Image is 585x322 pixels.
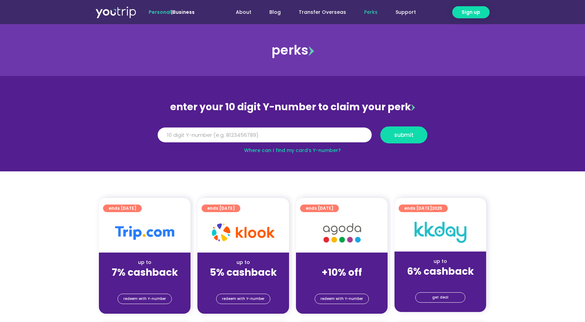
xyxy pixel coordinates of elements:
div: enter your 10 digit Y-number to claim your perk [154,98,431,116]
a: redeem with Y-number [216,294,270,304]
div: up to [203,259,284,266]
span: submit [394,132,414,138]
span: get deal [432,293,448,302]
div: (for stays only) [104,279,185,286]
span: ends [DATE] [109,205,136,212]
div: (for stays only) [301,279,382,286]
input: 10 digit Y-number (e.g. 8123456789) [158,127,372,143]
a: Transfer Overseas [290,6,355,19]
strong: 6% cashback [407,265,474,278]
a: ends [DATE] [103,205,142,212]
a: redeem with Y-number [315,294,369,304]
span: redeem with Y-number [222,294,264,304]
div: (for stays only) [400,278,481,285]
a: ends [DATE] [300,205,339,212]
span: up to [335,259,348,266]
a: About [227,6,260,19]
button: submit [380,126,427,143]
span: ends [DATE] [306,205,333,212]
strong: +10% off [322,266,362,279]
a: Blog [260,6,290,19]
span: | [149,9,195,16]
a: ends [DATE]2025 [399,205,448,212]
span: redeem with Y-number [321,294,363,304]
div: up to [400,258,481,265]
a: Support [387,6,425,19]
a: Sign up [452,6,490,18]
span: 2025 [432,205,442,211]
span: ends [DATE] [404,205,442,212]
a: ends [DATE] [202,205,240,212]
strong: 7% cashback [112,266,178,279]
div: up to [104,259,185,266]
a: Where can I find my card’s Y-number? [244,147,341,154]
span: ends [DATE] [207,205,235,212]
a: get deal [415,292,465,303]
span: redeem with Y-number [123,294,166,304]
div: (for stays only) [203,279,284,286]
form: Y Number [158,126,427,149]
a: redeem with Y-number [118,294,172,304]
strong: 5% cashback [210,266,277,279]
a: Business [173,9,195,16]
nav: Menu [213,6,425,19]
a: Perks [355,6,387,19]
span: Personal [149,9,171,16]
span: Sign up [462,9,480,16]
